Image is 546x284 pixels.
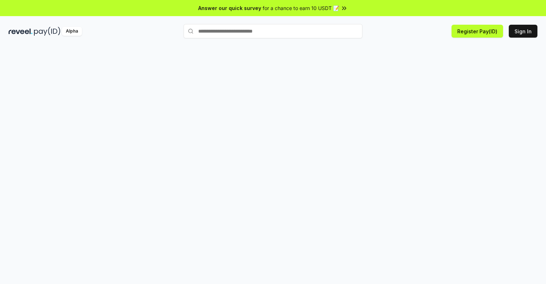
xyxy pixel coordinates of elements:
[452,25,503,38] button: Register Pay(ID)
[62,27,82,36] div: Alpha
[9,27,33,36] img: reveel_dark
[34,27,60,36] img: pay_id
[509,25,537,38] button: Sign In
[263,4,339,12] span: for a chance to earn 10 USDT 📝
[198,4,261,12] span: Answer our quick survey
